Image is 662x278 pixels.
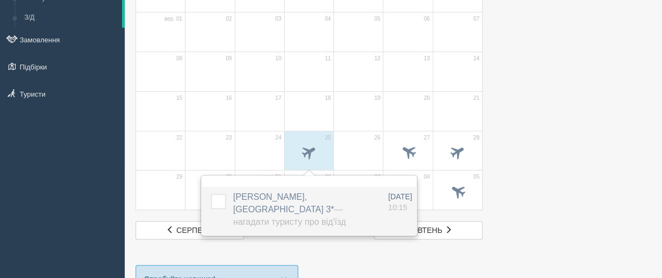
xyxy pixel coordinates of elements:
span: 04 [424,173,430,181]
a: жовтень [374,221,483,239]
a: серпень [136,221,244,239]
span: 12 [374,55,380,62]
span: 05 [374,15,380,23]
span: 03 [275,15,281,23]
span: 27 [424,134,430,142]
span: 10:15 [388,203,407,212]
span: — Нагадати туристу про від'їзд [233,205,346,226]
span: 23 [226,134,232,142]
span: 17 [275,94,281,102]
span: жовтень [405,226,442,235]
span: 14 [473,55,479,62]
span: вер. 01 [164,15,182,23]
span: [DATE] [388,192,412,201]
span: 02 [325,173,331,181]
span: 29 [176,173,182,181]
span: 20 [424,94,430,102]
span: [PERSON_NAME], [GEOGRAPHIC_DATA] 3* [233,192,346,226]
span: 24 [275,134,281,142]
span: 18 [325,94,331,102]
span: 10 [275,55,281,62]
span: жовт. 01 [261,173,281,181]
span: 06 [424,15,430,23]
span: 11 [325,55,331,62]
span: 16 [226,94,232,102]
span: 22 [176,134,182,142]
span: 30 [226,173,232,181]
span: 02 [226,15,232,23]
span: 07 [473,15,479,23]
span: 05 [473,173,479,181]
span: 08 [176,55,182,62]
a: [DATE] 10:15 [388,191,412,213]
span: 21 [473,94,479,102]
span: 28 [473,134,479,142]
span: 09 [226,55,232,62]
span: 04 [325,15,331,23]
a: З/Д [20,8,122,28]
span: 19 [374,94,380,102]
span: 03 [374,173,380,181]
span: серпень [176,226,213,235]
span: 13 [424,55,430,62]
a: [PERSON_NAME], [GEOGRAPHIC_DATA] 3*— Нагадати туристу про від'їзд [233,192,346,226]
span: 26 [374,134,380,142]
span: 15 [176,94,182,102]
span: 25 [325,134,331,142]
